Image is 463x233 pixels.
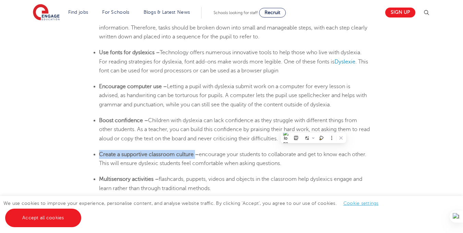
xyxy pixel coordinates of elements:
[99,83,367,108] span: Letting a pupil with dyslexia submit work on a computer for every lesson is advised, as handwriti...
[385,8,415,18] a: Sign up
[99,59,368,74] span: . This font can be used for word processors or can be used as a browser plugin
[99,176,159,182] b: Multisensory activities –
[144,10,190,15] a: Blogs & Latest News
[214,10,258,15] span: Schools looking for staff
[334,59,355,65] a: Dyslexie
[99,49,160,56] b: Use fonts for dyslexics –
[68,10,88,15] a: Find jobs
[99,83,162,90] b: Encourage computer use
[99,176,362,191] span: flashcards, puppets, videos and objects in the classroom help dyslexics engage and learn rather t...
[99,117,370,142] span: Children with dyslexia can lack confidence as they struggle with different things from other stud...
[265,10,280,15] span: Recruit
[33,4,60,21] img: Engage Education
[99,151,366,166] span: encourage your students to collaborate and get to know each other. This will ensure dyslexic stud...
[259,8,286,18] a: Recruit
[3,201,386,220] span: We use cookies to improve your experience, personalise content, and analyse website traffic. By c...
[343,201,379,206] a: Cookie settings
[99,49,362,65] span: Technology offers numerous innovative tools to help those who live with dyslexia. For reading str...
[163,83,167,90] b: –
[5,209,81,227] a: Accept all cookies
[99,117,148,124] b: Boost confidence –
[99,151,199,158] b: Create a supportive classroom culture –
[99,7,367,40] span: Due to the problems with short-term memory that dyslexia can create, pupils can struggle with tas...
[102,10,129,15] a: For Schools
